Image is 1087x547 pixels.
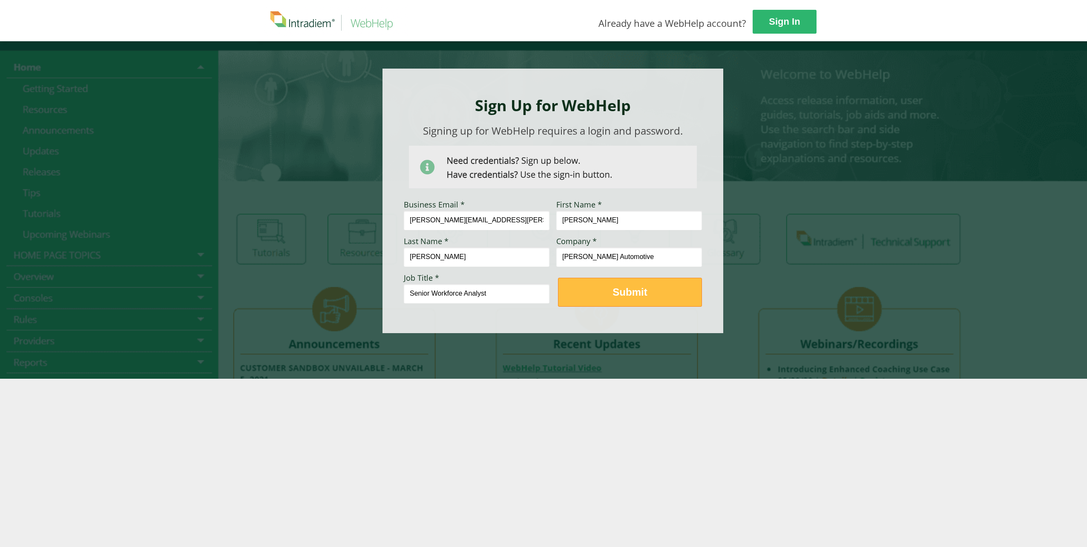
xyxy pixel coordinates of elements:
button: Submit [558,278,702,307]
a: Sign In [753,10,817,34]
strong: Sign Up for WebHelp [475,95,631,116]
span: Company * [556,236,597,246]
img: Need Credentials? Sign up below. Have Credentials? Use the sign-in button. [409,146,697,188]
strong: Sign In [769,16,800,27]
span: Job Title * [404,273,439,283]
span: Business Email * [404,199,465,210]
span: Already have a WebHelp account? [598,17,746,29]
span: First Name * [556,199,602,210]
span: Signing up for WebHelp requires a login and password. [423,124,683,138]
strong: Submit [613,286,647,298]
span: Last Name * [404,236,449,246]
